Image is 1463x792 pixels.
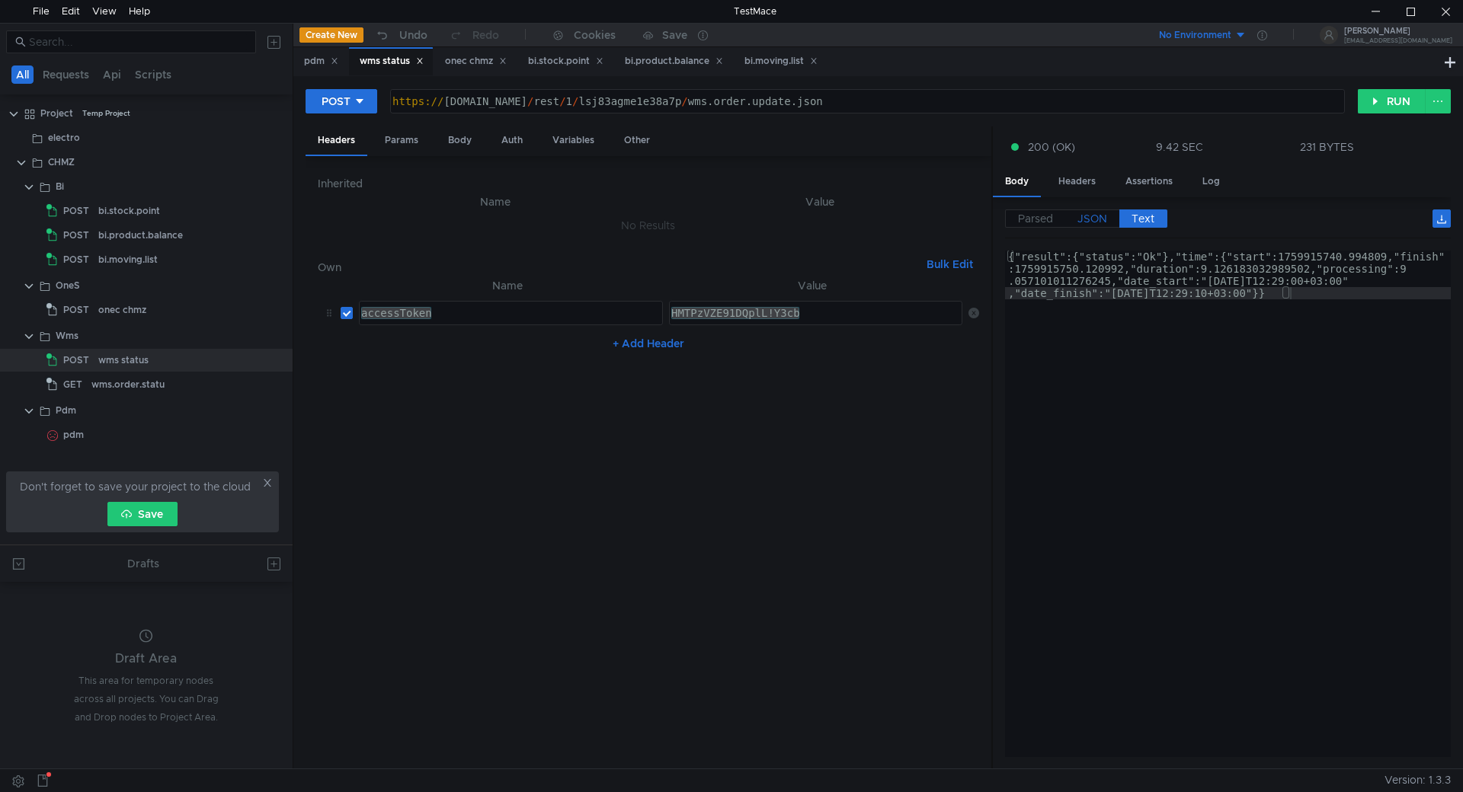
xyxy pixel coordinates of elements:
[98,224,183,247] div: bi.product.balance
[1141,23,1247,47] button: No Environment
[38,65,94,84] button: Requests
[299,27,363,43] button: Create New
[56,324,78,347] div: Wms
[1028,139,1075,155] span: 200 (OK)
[1358,89,1426,113] button: RUN
[322,93,351,110] div: POST
[360,53,424,69] div: wms status
[363,24,438,46] button: Undo
[744,53,818,69] div: bi.moving.list
[29,34,247,50] input: Search...
[1344,38,1452,43] div: [EMAIL_ADDRESS][DOMAIN_NAME]
[40,102,73,125] div: Project
[1018,212,1053,225] span: Parsed
[304,53,338,69] div: pdm
[661,193,979,211] th: Value
[98,200,160,222] div: bi.stock.point
[107,502,178,526] button: Save
[98,299,146,321] div: onec chmz
[63,373,82,396] span: GET
[98,248,158,271] div: bi.moving.list
[306,126,367,156] div: Headers
[662,30,687,40] div: Save
[91,373,165,396] div: wms.order.statu
[330,193,661,211] th: Name
[445,53,507,69] div: onec chmz
[438,24,510,46] button: Redo
[318,174,979,193] h6: Inherited
[98,65,126,84] button: Api
[48,126,80,149] div: electro
[1385,769,1451,791] span: Version: 1.3.3
[489,126,535,155] div: Auth
[48,151,75,174] div: CHMZ
[1300,140,1354,154] div: 231 BYTES
[607,334,690,353] button: + Add Header
[353,276,663,295] th: Name
[1159,28,1231,43] div: No Environment
[63,423,84,446] div: pdm
[130,65,176,84] button: Scripts
[472,26,499,44] div: Redo
[63,248,89,271] span: POST
[56,399,76,422] div: Pdm
[612,126,662,155] div: Other
[1113,168,1185,196] div: Assertions
[306,89,377,113] button: POST
[528,53,603,69] div: bi.stock.point
[625,53,723,69] div: bi.product.balance
[373,126,431,155] div: Params
[20,477,251,496] span: Don't forget to save your project to the cloud
[993,168,1041,197] div: Body
[82,102,130,125] div: Temp Project
[127,554,159,573] div: Drafts
[399,26,427,44] div: Undo
[1190,168,1232,196] div: Log
[436,126,484,155] div: Body
[56,274,80,297] div: OneS
[1132,212,1154,225] span: Text
[540,126,607,155] div: Variables
[663,276,962,295] th: Value
[63,349,89,372] span: POST
[63,224,89,247] span: POST
[1046,168,1108,196] div: Headers
[318,258,920,276] h6: Own
[56,175,64,198] div: Bi
[63,200,89,222] span: POST
[1077,212,1107,225] span: JSON
[63,299,89,321] span: POST
[11,65,34,84] button: All
[1156,140,1203,154] div: 9.42 SEC
[1344,27,1452,35] div: [PERSON_NAME]
[98,349,149,372] div: wms status
[574,26,616,44] div: Cookies
[621,219,675,232] nz-embed-empty: No Results
[920,255,979,273] button: Bulk Edit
